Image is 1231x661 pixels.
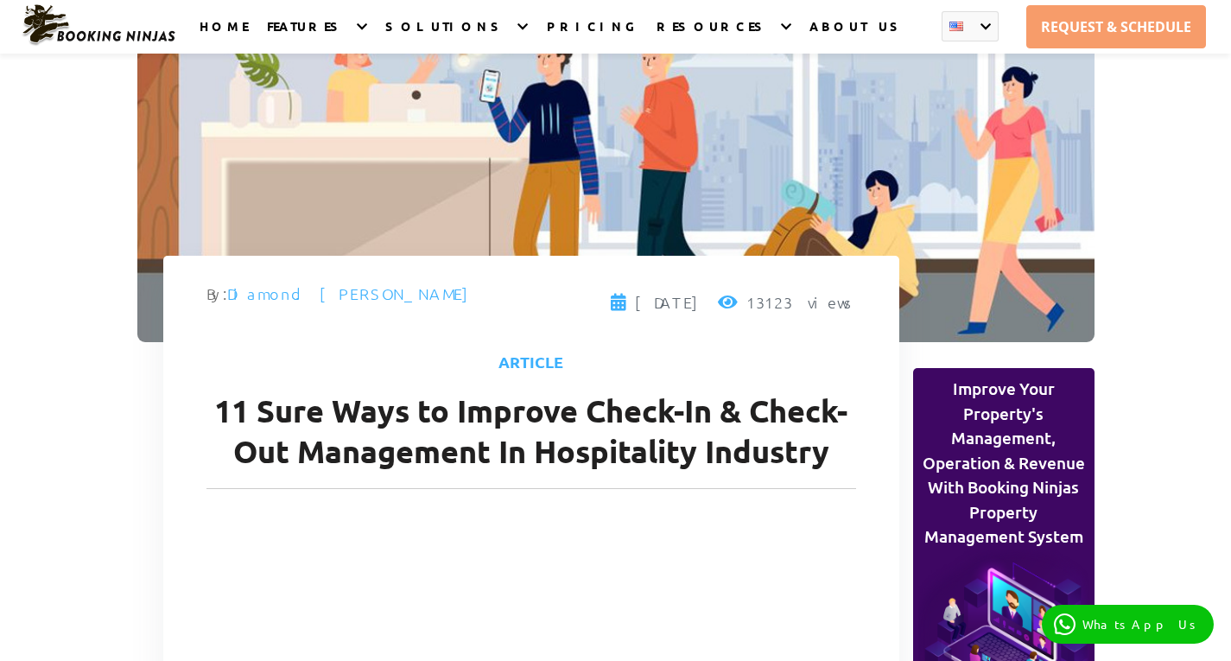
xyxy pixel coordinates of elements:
a: PRICING [547,18,638,54]
a: ABOUT US [809,18,905,54]
h1: 11 Sure Ways to Improve Check-In & Check-Out Management In Hospitality Industry [206,391,856,489]
a: SOLUTIONS [385,18,506,54]
a: Diamond. [PERSON_NAME] [227,283,474,303]
a: RESOURCES [657,18,770,54]
div: Article [206,350,856,391]
a: WhatsApp Us [1042,605,1214,644]
div: By: [206,282,474,324]
span: [DATE] [611,290,704,324]
a: REQUEST & SCHEDULE [1026,5,1206,48]
img: Booking Ninjas Logo [21,3,176,47]
span: 13123 views [718,290,856,324]
a: HOME [200,18,248,54]
a: FEATURES [267,18,346,54]
p: WhatsApp Us [1082,617,1202,632]
p: Improve Your Property's Management, Operation & Revenue With Booking Ninjas Property Management S... [918,377,1089,550]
